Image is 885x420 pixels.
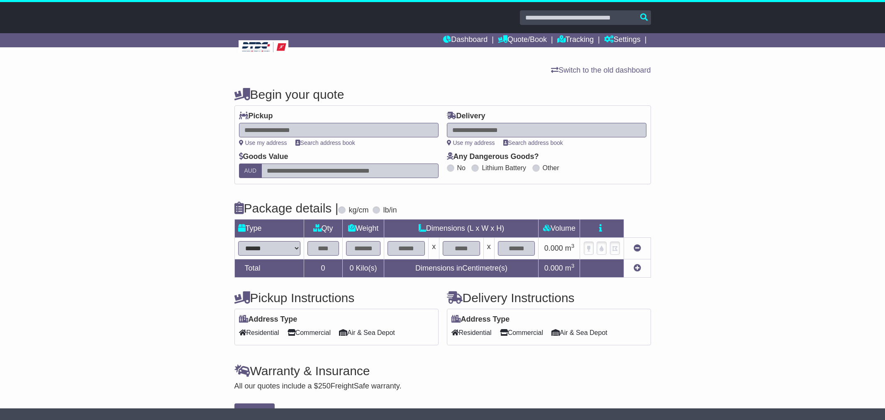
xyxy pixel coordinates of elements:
[239,139,287,146] a: Use my address
[447,291,651,305] h4: Delivery Instructions
[447,112,485,121] label: Delivery
[349,264,354,272] span: 0
[571,263,575,269] sup: 3
[447,152,539,161] label: Any Dangerous Goods?
[234,220,304,238] td: Type
[304,259,342,278] td: 0
[571,243,575,249] sup: 3
[451,326,492,339] span: Residential
[342,220,384,238] td: Weight
[234,403,275,418] button: Get Quotes
[384,259,539,278] td: Dimensions in Centimetre(s)
[234,364,651,378] h4: Warranty & Insurance
[634,244,641,252] a: Remove this item
[551,66,651,74] a: Switch to the old dashboard
[565,244,575,252] span: m
[634,264,641,272] a: Add new item
[604,33,641,47] a: Settings
[544,264,563,272] span: 0.000
[234,88,651,101] h4: Begin your quote
[342,259,384,278] td: Kilo(s)
[349,206,368,215] label: kg/cm
[288,326,331,339] span: Commercial
[339,326,395,339] span: Air & Sea Depot
[239,315,297,324] label: Address Type
[239,112,273,121] label: Pickup
[239,164,262,178] label: AUD
[239,326,279,339] span: Residential
[239,152,288,161] label: Goods Value
[429,238,439,259] td: x
[234,291,439,305] h4: Pickup Instructions
[234,259,304,278] td: Total
[304,220,342,238] td: Qty
[503,139,563,146] a: Search address book
[447,139,495,146] a: Use my address
[234,382,651,391] div: All our quotes include a $ FreightSafe warranty.
[318,382,331,390] span: 250
[482,164,526,172] label: Lithium Battery
[543,164,559,172] label: Other
[498,33,547,47] a: Quote/Book
[457,164,466,172] label: No
[539,220,580,238] td: Volume
[295,139,355,146] a: Search address book
[483,238,494,259] td: x
[500,326,543,339] span: Commercial
[557,33,594,47] a: Tracking
[384,220,539,238] td: Dimensions (L x W x H)
[383,206,397,215] label: lb/in
[451,315,510,324] label: Address Type
[565,264,575,272] span: m
[234,201,339,215] h4: Package details |
[544,244,563,252] span: 0.000
[551,326,607,339] span: Air & Sea Depot
[443,33,488,47] a: Dashboard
